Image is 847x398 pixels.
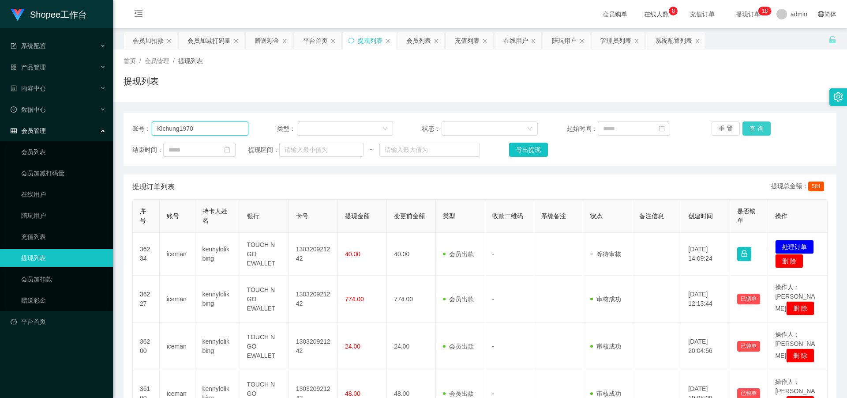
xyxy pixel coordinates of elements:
[443,250,474,258] span: 会员出款
[11,11,87,18] a: Shopee工作台
[132,182,175,192] span: 提现订单列表
[247,212,259,220] span: 银行
[289,276,338,323] td: 130320921242
[406,32,431,49] div: 会员列表
[178,57,203,64] span: 提现列表
[224,147,230,153] i: 图标: calendar
[443,296,474,303] span: 会员出款
[387,276,436,323] td: 774.00
[775,212,787,220] span: 操作
[21,270,106,288] a: 会员加扣款
[11,64,17,70] i: 图标: appstore-o
[133,276,160,323] td: 36227
[303,32,328,49] div: 平台首页
[11,313,106,330] a: 图标: dashboard平台首页
[712,121,740,136] button: 重 置
[348,38,354,44] i: 图标: sync
[552,32,577,49] div: 陪玩用户
[655,32,692,49] div: 系统配置列表
[455,32,480,49] div: 充值列表
[567,124,598,133] span: 起始时间：
[133,323,160,370] td: 36200
[681,276,730,323] td: [DATE] 12:13:44
[21,164,106,182] a: 会员加减打码量
[139,57,141,64] span: /
[786,349,814,363] button: 删 除
[132,145,163,155] span: 结束时间：
[21,249,106,267] a: 提现列表
[762,7,765,15] p: 1
[737,247,751,261] button: 图标: lock
[187,32,231,49] div: 会员加减打码量
[11,128,17,134] i: 图标: table
[167,212,179,220] span: 账号
[140,208,146,224] span: 序号
[590,390,621,397] span: 审核成功
[590,343,621,350] span: 审核成功
[443,390,474,397] span: 会员出款
[345,212,370,220] span: 提现金额
[681,233,730,276] td: [DATE] 14:09:24
[195,276,240,323] td: kennylolikbing
[579,38,585,44] i: 图标: close
[133,32,164,49] div: 会员加扣款
[166,38,172,44] i: 图标: close
[387,233,436,276] td: 40.00
[422,124,442,133] span: 状态：
[240,233,289,276] td: TOUCH N GO EWALLET
[659,125,665,132] i: 图标: calendar
[277,124,297,133] span: 类型：
[775,331,815,359] span: 操作人：[PERSON_NAME]
[737,208,756,224] span: 是否锁单
[482,38,487,44] i: 图标: close
[443,343,474,350] span: 会员出款
[11,106,17,113] i: 图标: check-circle-o
[11,64,46,71] span: 产品管理
[160,233,195,276] td: iceman
[11,43,17,49] i: 图标: form
[737,341,760,352] button: 已锁单
[21,228,106,246] a: 充值列表
[379,143,480,157] input: 请输入最大值为
[11,85,17,91] i: 图标: profile
[289,323,338,370] td: 130320921242
[345,343,360,350] span: 24.00
[145,57,169,64] span: 会员管理
[639,212,664,220] span: 备注信息
[124,75,159,88] h1: 提现列表
[669,7,678,15] sup: 8
[11,106,46,113] span: 数据中心
[492,296,495,303] span: -
[775,240,814,254] button: 处理订单
[541,212,566,220] span: 系统备注
[160,323,195,370] td: iceman
[492,250,495,258] span: -
[758,7,771,15] sup: 18
[21,292,106,309] a: 赠送彩金
[382,126,388,132] i: 图标: down
[195,233,240,276] td: kennylolikbing
[233,38,239,44] i: 图标: close
[289,233,338,276] td: 130320921242
[771,182,828,192] div: 提现总金额：
[775,254,803,268] button: 删 除
[132,124,152,133] span: 账号：
[385,38,390,44] i: 图标: close
[492,343,495,350] span: -
[358,32,382,49] div: 提现列表
[818,11,824,17] i: 图标: global
[731,11,765,17] span: 提现订单
[240,323,289,370] td: TOUCH N GO EWALLET
[21,186,106,203] a: 在线用户
[688,212,713,220] span: 创建时间
[124,0,154,29] i: 图标: menu-fold
[640,11,673,17] span: 在线人数
[492,212,523,220] span: 收款二维码
[255,32,279,49] div: 赠送彩金
[364,145,379,155] span: ~
[590,212,603,220] span: 状态
[11,85,46,92] span: 内容中心
[30,0,87,29] h1: Shopee工作台
[737,294,760,304] button: 已锁单
[11,42,46,49] span: 系统配置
